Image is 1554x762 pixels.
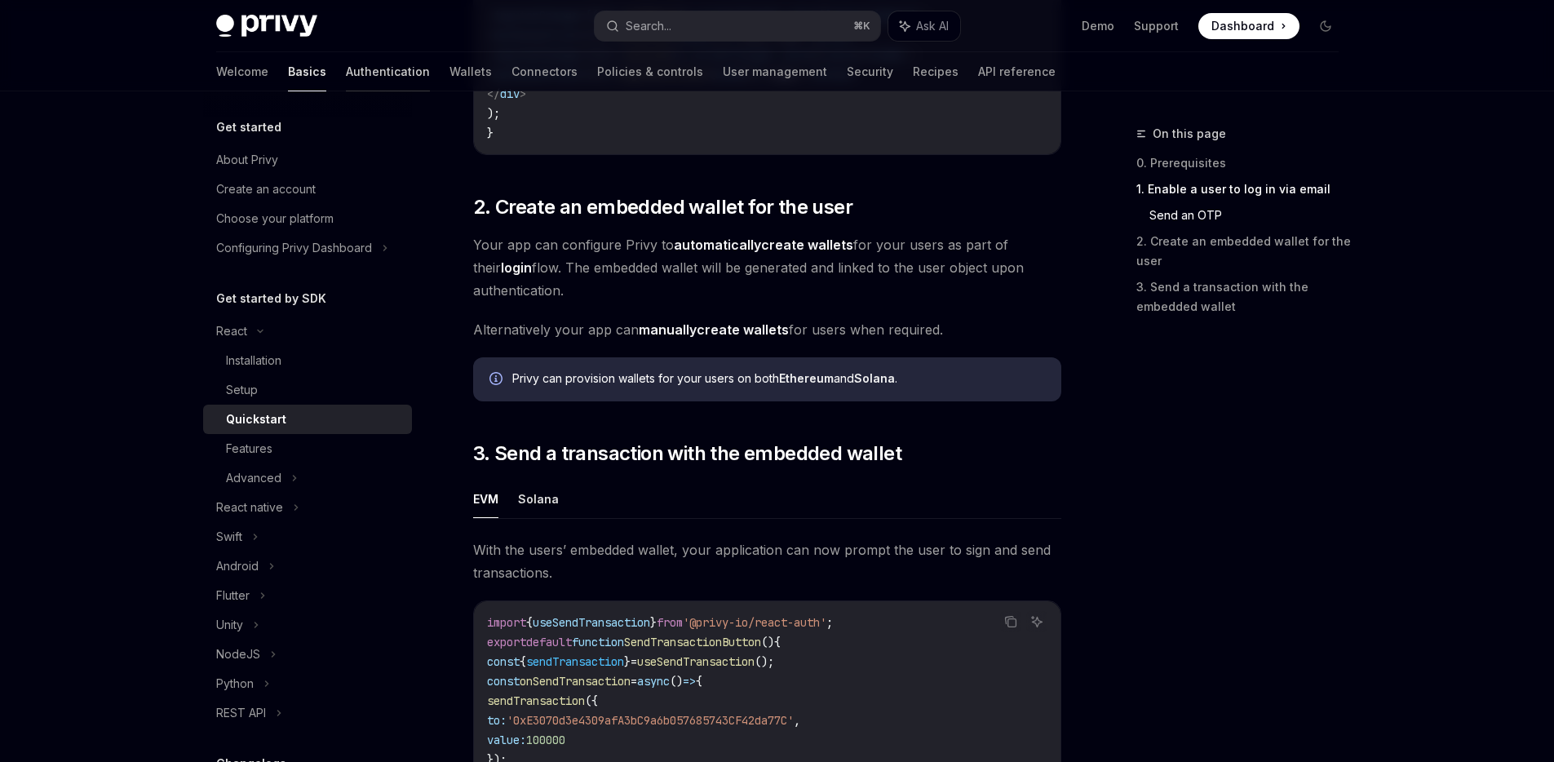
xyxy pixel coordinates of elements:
[487,86,500,101] span: </
[226,351,281,370] div: Installation
[650,615,657,630] span: }
[473,480,498,518] button: EVM
[847,52,893,91] a: Security
[526,733,565,747] span: 100000
[779,371,834,385] strong: Ethereum
[774,635,781,649] span: {
[794,713,800,728] span: ,
[203,375,412,405] a: Setup
[670,674,683,689] span: ()
[216,179,316,199] div: Create an account
[487,635,526,649] span: export
[854,371,895,385] strong: Solana
[216,645,260,664] div: NodeJS
[449,52,492,91] a: Wallets
[674,237,761,253] strong: automatically
[637,654,755,669] span: useSendTransaction
[526,615,533,630] span: {
[520,86,526,101] span: >
[624,654,631,669] span: }
[526,654,624,669] span: sendTransaction
[203,175,412,204] a: Create an account
[216,150,278,170] div: About Privy
[1313,13,1339,39] button: Toggle dark mode
[473,538,1061,584] span: With the users’ embedded wallet, your application can now prompt the user to sign and send transa...
[888,11,960,41] button: Ask AI
[657,615,683,630] span: from
[216,674,254,693] div: Python
[1136,274,1352,320] a: 3. Send a transaction with the embedded wallet
[203,434,412,463] a: Features
[639,321,697,338] strong: manually
[487,654,520,669] span: const
[978,52,1056,91] a: API reference
[203,346,412,375] a: Installation
[1153,124,1226,144] span: On this page
[572,635,624,649] span: function
[203,145,412,175] a: About Privy
[203,204,412,233] a: Choose your platform
[631,654,637,669] span: =
[1198,13,1299,39] a: Dashboard
[288,52,326,91] a: Basics
[595,11,880,41] button: Search...⌘K
[500,86,520,101] span: div
[216,52,268,91] a: Welcome
[631,674,637,689] span: =
[226,380,258,400] div: Setup
[1000,611,1021,632] button: Copy the contents from the code block
[597,52,703,91] a: Policies & controls
[755,654,774,669] span: ();
[626,16,671,36] div: Search...
[216,498,283,517] div: React native
[913,52,959,91] a: Recipes
[683,674,696,689] span: =>
[637,674,670,689] span: async
[511,52,578,91] a: Connectors
[487,126,494,140] span: }
[533,615,650,630] span: useSendTransaction
[216,703,266,723] div: REST API
[683,615,826,630] span: '@privy-io/react-auth'
[216,15,317,38] img: dark logo
[226,439,272,459] div: Features
[1211,18,1274,34] span: Dashboard
[346,52,430,91] a: Authentication
[520,654,526,669] span: {
[1149,202,1352,228] a: Send an OTP
[520,674,631,689] span: onSendTransaction
[526,635,572,649] span: default
[216,321,247,341] div: React
[487,674,520,689] span: const
[473,441,901,467] span: 3. Send a transaction with the embedded wallet
[1136,228,1352,274] a: 2. Create an embedded wallet for the user
[512,370,1045,388] div: Privy can provision wallets for your users on both and .
[916,18,949,34] span: Ask AI
[1082,18,1114,34] a: Demo
[518,480,559,518] button: Solana
[216,556,259,576] div: Android
[501,259,532,276] strong: login
[473,318,1061,341] span: Alternatively your app can for users when required.
[1134,18,1179,34] a: Support
[489,372,506,388] svg: Info
[761,635,774,649] span: ()
[216,586,250,605] div: Flutter
[639,321,789,339] a: manuallycreate wallets
[624,635,761,649] span: SendTransactionButton
[487,615,526,630] span: import
[723,52,827,91] a: User management
[216,527,242,547] div: Swift
[473,194,852,220] span: 2. Create an embedded wallet for the user
[487,733,526,747] span: value:
[507,713,794,728] span: '0xE3070d3e4309afA3bC9a6b057685743CF42da77C'
[216,117,281,137] h5: Get started
[226,410,286,429] div: Quickstart
[1136,176,1352,202] a: 1. Enable a user to log in via email
[226,468,281,488] div: Advanced
[674,237,853,254] a: automaticallycreate wallets
[203,405,412,434] a: Quickstart
[216,289,326,308] h5: Get started by SDK
[487,693,585,708] span: sendTransaction
[216,615,243,635] div: Unity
